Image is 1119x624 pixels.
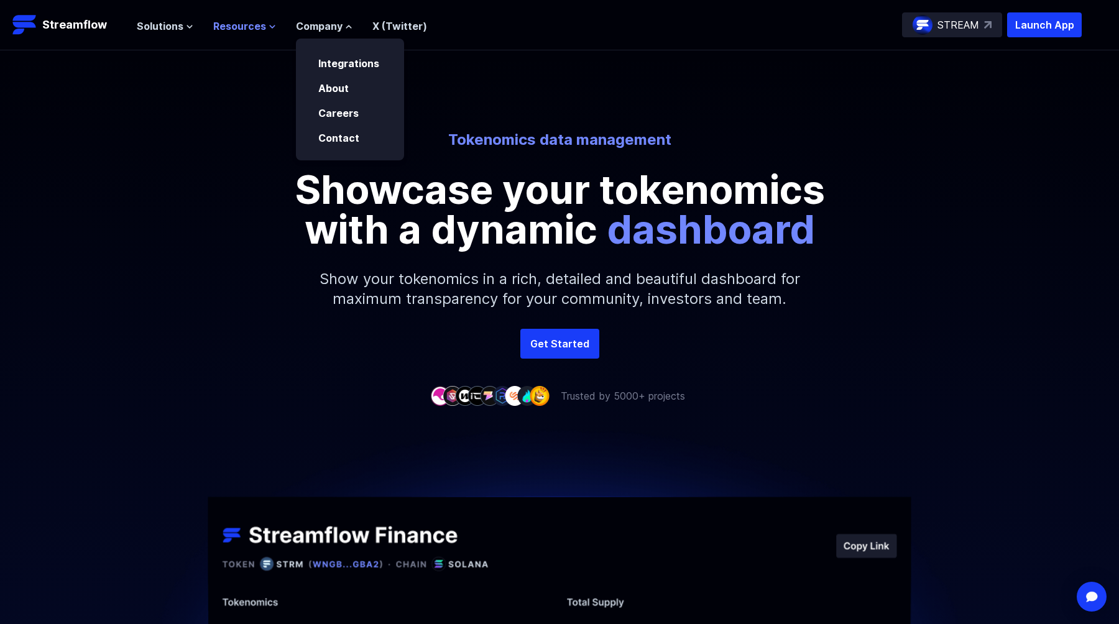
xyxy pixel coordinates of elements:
button: Launch App [1007,12,1082,37]
div: Open Intercom Messenger [1077,582,1107,612]
a: Contact [318,132,359,144]
a: Streamflow [12,12,124,37]
p: Showcase your tokenomics with a dynamic [280,170,839,249]
a: Integrations [318,57,379,70]
a: X (Twitter) [372,20,427,32]
span: Company [296,19,343,34]
img: company-6 [492,386,512,405]
img: company-7 [505,386,525,405]
img: company-3 [455,386,475,405]
a: Get Started [520,329,599,359]
button: Resources [213,19,276,34]
span: Solutions [137,19,183,34]
button: Solutions [137,19,193,34]
img: company-4 [467,386,487,405]
img: Streamflow Logo [12,12,37,37]
img: company-2 [443,386,463,405]
p: Streamflow [42,16,107,34]
p: Show your tokenomics in a rich, detailed and beautiful dashboard for maximum transparency for you... [292,249,827,329]
p: STREAM [937,17,979,32]
a: Careers [318,107,359,119]
button: Company [296,19,352,34]
img: company-9 [530,386,550,405]
p: Tokenomics data management [215,130,904,150]
img: company-1 [430,386,450,405]
img: company-8 [517,386,537,405]
a: STREAM [902,12,1002,37]
img: company-5 [480,386,500,405]
p: Trusted by 5000+ projects [561,388,685,403]
img: top-right-arrow.svg [984,21,992,29]
a: About [318,82,349,94]
span: dashboard [607,205,815,253]
span: Resources [213,19,266,34]
img: streamflow-logo-circle.png [913,15,932,35]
